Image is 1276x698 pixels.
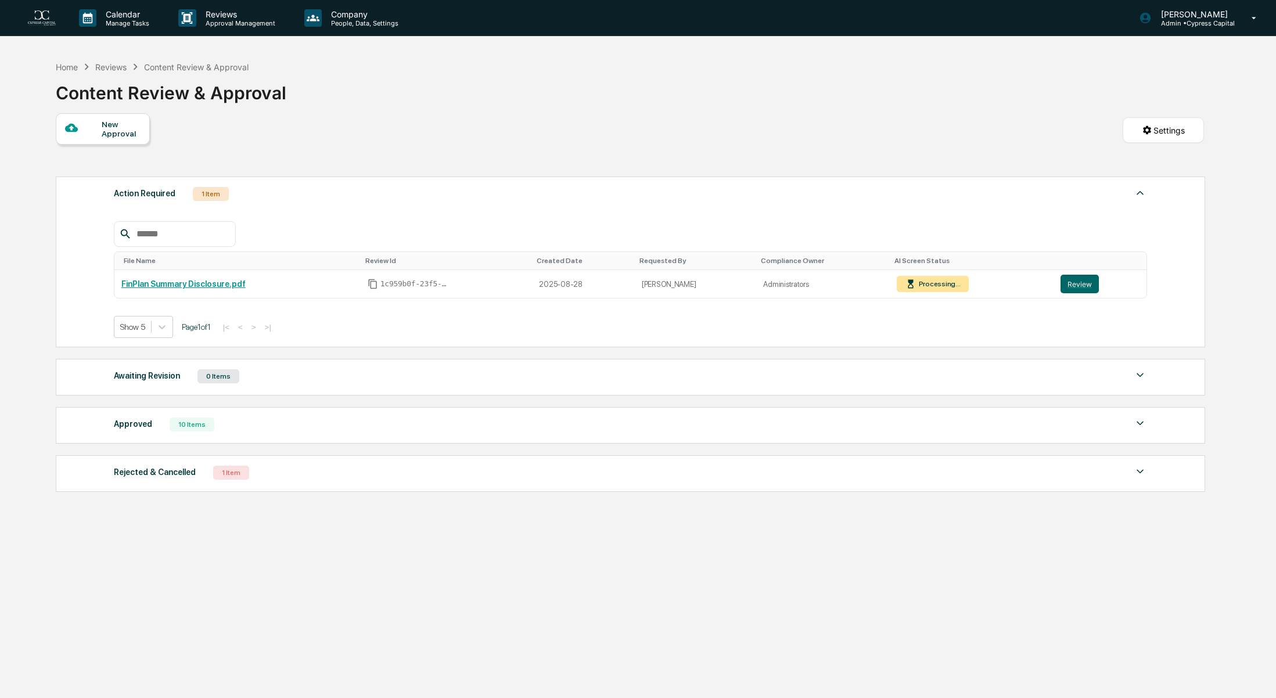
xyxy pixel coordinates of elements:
p: Approval Management [196,19,281,27]
img: caret [1133,416,1147,430]
div: Toggle SortBy [1063,257,1142,265]
img: caret [1133,186,1147,200]
div: Rejected & Cancelled [114,465,196,480]
span: Copy Id [368,279,378,289]
td: 2025-08-28 [532,270,634,298]
div: New Approval [102,120,141,138]
div: 0 Items [197,369,239,383]
button: Settings [1123,117,1204,143]
div: Approved [114,416,152,431]
p: Reviews [196,9,281,19]
div: Reviews [95,62,127,72]
div: Awaiting Revision [114,368,180,383]
img: caret [1133,465,1147,478]
div: 1 Item [193,187,229,201]
div: Content Review & Approval [144,62,249,72]
span: 1c959b0f-23f5-4aa9-8035-4fbf5674b04d [380,279,450,289]
a: FinPlan Summary Disclosure.pdf [121,279,246,289]
span: Page 1 of 1 [182,322,211,332]
button: < [235,322,246,332]
div: 1 Item [213,466,249,480]
button: >| [261,322,275,332]
p: Company [322,9,404,19]
div: Home [56,62,78,72]
div: Toggle SortBy [761,257,885,265]
div: Processing... [916,280,961,288]
p: [PERSON_NAME] [1152,9,1235,19]
p: People, Data, Settings [322,19,404,27]
img: caret [1133,368,1147,382]
p: Calendar [96,9,155,19]
div: Toggle SortBy [537,257,630,265]
button: |< [220,322,233,332]
div: Toggle SortBy [365,257,528,265]
iframe: Open customer support [1239,660,1270,691]
img: logo [28,10,56,26]
div: Content Review & Approval [56,73,286,103]
td: Administrators [756,270,890,298]
td: [PERSON_NAME] [635,270,757,298]
button: > [248,322,260,332]
div: Toggle SortBy [894,257,1049,265]
div: Toggle SortBy [639,257,752,265]
p: Admin • Cypress Capital [1152,19,1235,27]
div: Toggle SortBy [124,257,356,265]
p: Manage Tasks [96,19,155,27]
a: Review [1061,275,1140,293]
div: 10 Items [170,418,214,431]
button: Review [1061,275,1099,293]
div: Action Required [114,186,175,201]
